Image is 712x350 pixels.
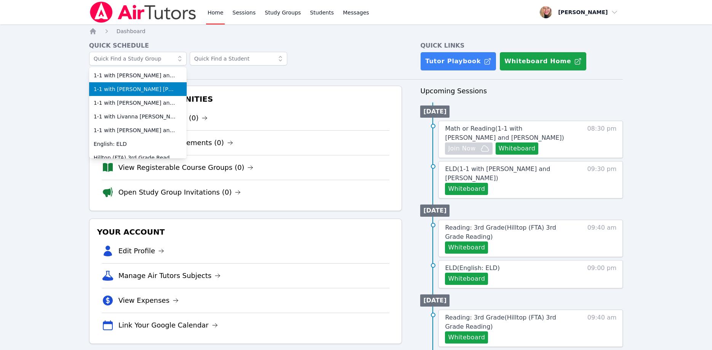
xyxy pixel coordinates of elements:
[96,225,396,239] h3: Your Account
[118,270,221,281] a: Manage Air Tutors Subjects
[445,124,573,142] a: Math or Reading(1-1 with [PERSON_NAME] and [PERSON_NAME])
[94,99,182,107] span: 1-1 with [PERSON_NAME] and [PERSON_NAME]
[94,140,182,148] span: English: ELD
[448,144,475,153] span: Join Now
[445,183,488,195] button: Whiteboard
[117,27,146,35] a: Dashboard
[445,273,488,285] button: Whiteboard
[587,165,616,195] span: 09:30 pm
[343,9,369,16] span: Messages
[445,223,573,241] a: Reading: 3rd Grade(Hilltop (FTA) 3rd Grade Reading)
[420,105,450,118] li: [DATE]
[420,41,623,50] h4: Quick Links
[89,52,187,66] input: Quick Find a Study Group
[420,294,450,307] li: [DATE]
[94,154,182,161] span: Hilltop (FTA) 3rd Grade Reading
[118,246,165,256] a: Edit Profile
[587,313,617,344] span: 09:40 am
[118,187,241,198] a: Open Study Group Invitations (0)
[118,295,179,306] a: View Expenses
[499,52,587,71] button: Whiteboard Home
[445,241,488,254] button: Whiteboard
[445,264,499,272] span: ELD ( English: ELD )
[496,142,539,155] button: Whiteboard
[117,28,146,34] span: Dashboard
[587,223,617,254] span: 09:40 am
[420,205,450,217] li: [DATE]
[94,85,182,93] span: 1-1 with [PERSON_NAME] [PERSON_NAME] and [PERSON_NAME]
[445,142,492,155] button: Join Now
[445,313,573,331] a: Reading: 3rd Grade(Hilltop (FTA) 3rd Grade Reading)
[190,52,287,66] input: Quick Find a Student
[89,41,402,50] h4: Quick Schedule
[445,264,499,273] a: ELD(English: ELD)
[94,72,182,79] span: 1-1 with [PERSON_NAME] and [PERSON_NAME]
[118,162,254,173] a: View Registerable Course Groups (0)
[96,92,396,106] h3: Tutoring Opportunities
[445,165,573,183] a: ELD(1-1 with [PERSON_NAME] and [PERSON_NAME])
[89,2,197,23] img: Air Tutors
[587,264,616,285] span: 09:00 pm
[445,165,550,182] span: ELD ( 1-1 with [PERSON_NAME] and [PERSON_NAME] )
[89,27,623,35] nav: Breadcrumb
[94,126,182,134] span: 1-1 with [PERSON_NAME] and [PERSON_NAME]
[118,320,218,331] a: Link Your Google Calendar
[94,113,182,120] span: 1-1 with Livanna [PERSON_NAME] [PERSON_NAME] and [PERSON_NAME]
[420,52,496,71] a: Tutor Playbook
[587,124,616,155] span: 08:30 pm
[445,125,564,141] span: Math or Reading ( 1-1 with [PERSON_NAME] and [PERSON_NAME] )
[420,86,623,96] h3: Upcoming Sessions
[445,224,556,240] span: Reading: 3rd Grade ( Hilltop (FTA) 3rd Grade Reading )
[445,331,488,344] button: Whiteboard
[445,314,556,330] span: Reading: 3rd Grade ( Hilltop (FTA) 3rd Grade Reading )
